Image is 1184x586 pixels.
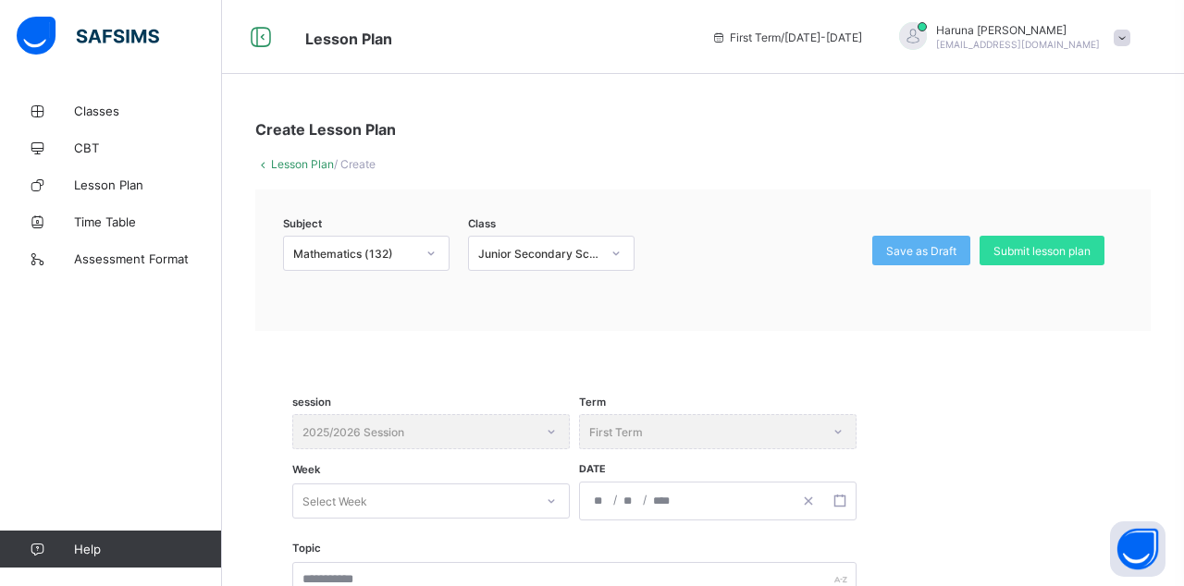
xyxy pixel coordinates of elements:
span: Haruna [PERSON_NAME] [936,23,1100,37]
span: CBT [74,140,222,155]
span: Subject [283,217,322,230]
span: Create Lesson Plan [255,120,396,139]
span: Week [292,463,320,476]
span: Date [579,463,606,475]
span: Term [579,396,606,409]
span: Class [468,217,496,230]
div: Mathematics (132) [293,247,415,261]
span: / [611,492,619,507]
span: Lesson Plan [74,177,222,192]
img: safsims [17,17,159,55]
div: Junior Secondary School One - A [478,247,600,261]
span: Submit lesson plan [993,244,1091,258]
span: Assessment Format [74,251,222,266]
span: Help [74,542,221,556]
span: session [292,396,331,409]
label: Topic [292,542,321,555]
span: Classes [74,104,222,118]
div: Select Week [302,483,367,519]
span: / Create [334,157,376,171]
button: Open asap [1110,521,1165,577]
span: Save as Draft [886,244,956,258]
span: Lesson Plan [305,30,392,48]
span: [EMAIL_ADDRESS][DOMAIN_NAME] [936,39,1100,50]
span: session/term information [711,31,862,44]
span: Time Table [74,214,222,229]
div: Haruna Ibrahim [881,22,1140,53]
span: / [641,492,648,507]
a: Lesson Plan [271,157,334,171]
